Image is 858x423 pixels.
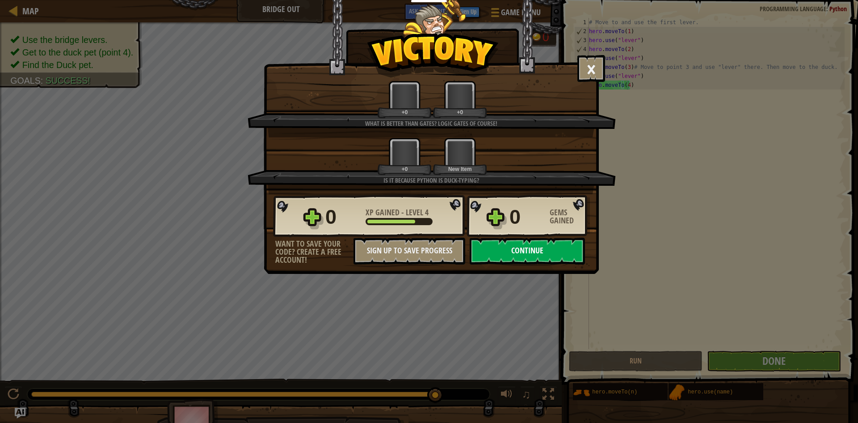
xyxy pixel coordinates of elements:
button: Continue [470,238,585,265]
span: Level [404,207,425,218]
div: Gems Gained [550,209,590,225]
div: 0 [325,203,360,231]
span: 4 [425,207,429,218]
span: XP Gained [366,207,401,218]
div: +0 [379,166,430,172]
div: - [366,209,429,217]
button: × [577,55,605,82]
div: +0 [435,109,485,115]
button: Sign Up to Save Progress [353,238,465,265]
div: 0 [509,203,544,231]
img: Victory [367,33,499,78]
div: What is better than gates? Logic gates of course! [290,119,572,128]
div: New Item [435,166,485,172]
div: Want to save your code? Create a free account! [275,240,353,264]
div: +0 [379,109,430,115]
div: Is it because Python is duck-typing? [290,176,572,185]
